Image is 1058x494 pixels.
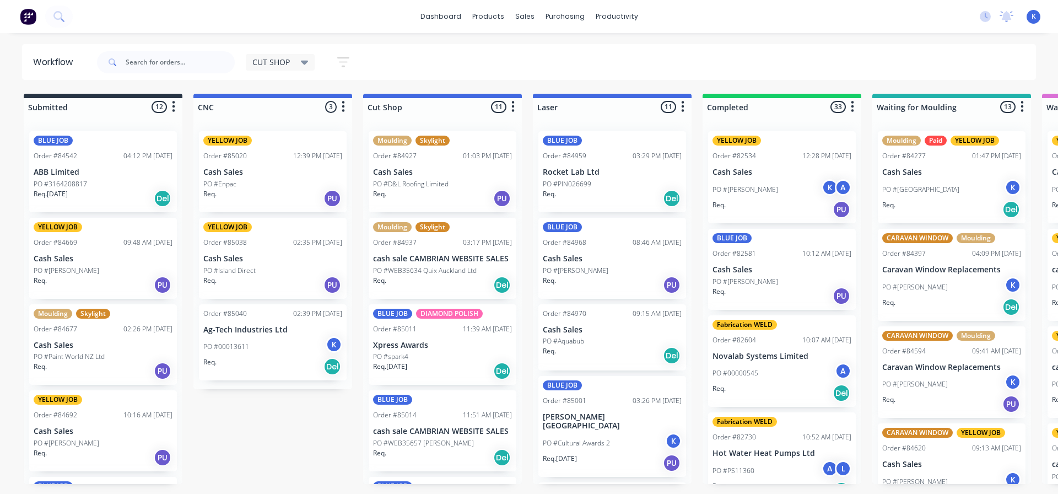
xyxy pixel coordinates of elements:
div: Order #84927 [373,151,417,161]
p: Caravan Window Replacements [882,363,1021,372]
div: Order #85011 [373,324,417,334]
p: PO #WEB35634 Quix Auckland Ltd [373,266,477,276]
p: Cash Sales [882,460,1021,469]
p: Cash Sales [712,168,851,177]
p: Cash Sales [882,168,1021,177]
div: L [835,460,851,477]
p: Req. [203,357,217,367]
p: Req. [712,200,726,210]
div: Order #85038 [203,238,247,248]
p: PO #WEB35657 [PERSON_NAME] [373,438,474,448]
p: Hot Water Heat Pumps Ltd [712,449,851,458]
div: 11:39 AM [DATE] [463,324,512,334]
p: Req. [543,189,556,199]
p: Ag-Tech Industries Ltd [203,325,342,335]
p: Req. [373,448,386,458]
div: Fabrication WELDOrder #8260410:07 AM [DATE]Novalab Systems LimitedPO #00000545AReq.Del [708,315,856,407]
div: Moulding [957,331,995,341]
div: 10:07 AM [DATE] [802,335,851,345]
div: PU [663,454,681,472]
p: PO #[PERSON_NAME] [882,379,948,389]
div: 11:51 AM [DATE] [463,410,512,420]
div: 09:13 AM [DATE] [972,443,1021,453]
div: BLUE JOBOrder #8500103:26 PM [DATE][PERSON_NAME][GEOGRAPHIC_DATA]PO #Cultural Awards 2KReq.[DATE]PU [538,376,686,477]
div: sales [510,8,540,25]
div: Order #84620 [882,443,926,453]
p: Novalab Systems Limited [712,352,851,361]
div: Order #84594 [882,346,926,356]
p: Req. [DATE] [543,454,577,464]
p: PO #00000545 [712,368,758,378]
div: YELLOW JOBOrder #8253412:28 PM [DATE]Cash SalesPO #[PERSON_NAME]KAReq.PU [708,131,856,223]
div: Order #84542 [34,151,77,161]
p: Cash Sales [543,325,682,335]
p: ABB Limited [34,168,172,177]
div: K [1005,277,1021,293]
p: PO #[PERSON_NAME] [543,266,608,276]
p: PO #Enpac [203,179,236,189]
div: Del [493,362,511,380]
div: K [822,179,838,196]
div: PU [493,190,511,207]
p: Cash Sales [203,254,342,264]
p: Caravan Window Replacements [882,265,1021,275]
div: Order #82604 [712,335,756,345]
p: Cash Sales [543,254,682,264]
div: Order #82534 [712,151,756,161]
p: PO #Aquabub [543,336,584,346]
div: Del [1002,298,1020,316]
img: Factory [20,8,36,25]
span: K [1032,12,1036,22]
div: YELLOW JOBOrder #8466909:48 AM [DATE]Cash SalesPO #[PERSON_NAME]Req.PU [29,218,177,299]
div: BLUE JOB [373,395,412,405]
div: YELLOW JOBOrder #8503802:35 PM [DATE]Cash SalesPO #Island DirectReq.PU [199,218,347,299]
div: Order #85020 [203,151,247,161]
div: Order #84968 [543,238,586,248]
div: Skylight [415,222,450,232]
div: Order #84397 [882,249,926,259]
div: BLUE JOB [34,136,73,146]
div: YELLOW JOBOrder #8502012:39 PM [DATE]Cash SalesPO #EnpacReq.PU [199,131,347,212]
div: BLUE JOBOrder #8495903:29 PM [DATE]Rocket Lab LtdPO #PIN026699Req.Del [538,131,686,212]
div: CARAVAN WINDOW [882,428,953,438]
p: PO #[PERSON_NAME] [712,185,778,195]
div: YELLOW JOB [957,428,1005,438]
a: dashboard [415,8,467,25]
div: 10:52 AM [DATE] [802,432,851,442]
div: Order #85014 [373,410,417,420]
div: Order #84669 [34,238,77,248]
div: K [1005,179,1021,196]
p: PO #00013611 [203,342,249,352]
p: Req. [34,362,47,372]
p: cash sale CAMBRIAN WEBSITE SALES [373,254,512,264]
div: MouldingPaidYELLOW JOBOrder #8427701:47 PM [DATE]Cash SalesPO #[GEOGRAPHIC_DATA]KReq.Del [878,131,1025,223]
p: Xpress Awards [373,341,512,350]
div: Del [663,190,681,207]
p: Req. [543,276,556,286]
p: Req. [373,189,386,199]
div: 12:39 PM [DATE] [293,151,342,161]
p: Cash Sales [203,168,342,177]
div: BLUE JOB [712,233,752,243]
div: 02:26 PM [DATE] [123,324,172,334]
div: 02:39 PM [DATE] [293,309,342,319]
span: CUT SHOP [252,56,290,68]
p: Req. [203,189,217,199]
div: Del [1002,201,1020,218]
div: BLUE JOB [34,481,73,491]
div: Order #84677 [34,324,77,334]
div: Fabrication WELD [712,320,777,330]
div: BLUE JOB [373,481,412,491]
p: PO #[GEOGRAPHIC_DATA] [882,185,959,195]
p: Cash Sales [34,254,172,264]
div: A [835,363,851,379]
div: Moulding [34,309,72,319]
p: Req. [34,448,47,458]
div: CARAVAN WINDOW [882,233,953,243]
p: [PERSON_NAME][GEOGRAPHIC_DATA] [543,412,682,431]
p: Req. [373,276,386,286]
p: Req. [DATE] [373,362,407,372]
div: K [1005,471,1021,488]
div: YELLOW JOBOrder #8469210:16 AM [DATE]Cash SalesPO #[PERSON_NAME]Req.PU [29,390,177,471]
div: purchasing [540,8,590,25]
